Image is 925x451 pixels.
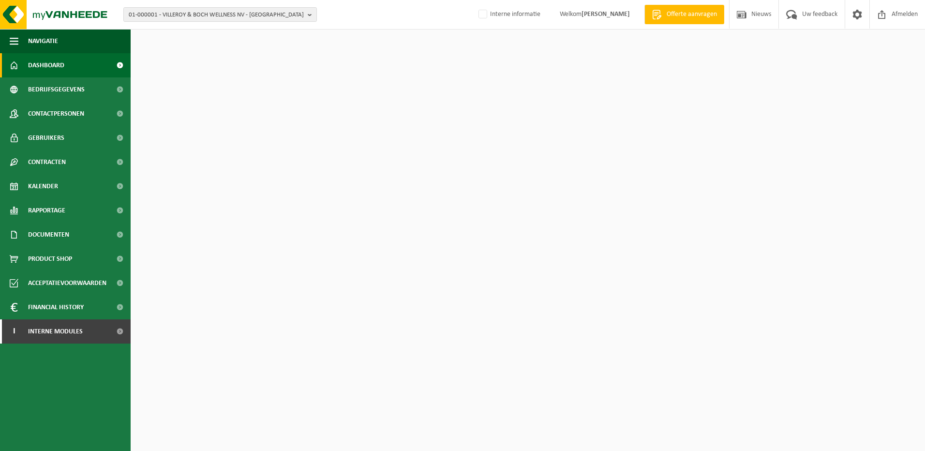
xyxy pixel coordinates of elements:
[28,223,69,247] span: Documenten
[28,319,83,344] span: Interne modules
[28,295,84,319] span: Financial History
[10,319,18,344] span: I
[664,10,719,19] span: Offerte aanvragen
[644,5,724,24] a: Offerte aanvragen
[28,126,64,150] span: Gebruikers
[582,11,630,18] strong: [PERSON_NAME]
[28,247,72,271] span: Product Shop
[28,150,66,174] span: Contracten
[477,7,540,22] label: Interne informatie
[123,7,317,22] button: 01-000001 - VILLEROY & BOCH WELLNESS NV - [GEOGRAPHIC_DATA]
[28,174,58,198] span: Kalender
[28,102,84,126] span: Contactpersonen
[28,271,106,295] span: Acceptatievoorwaarden
[28,77,85,102] span: Bedrijfsgegevens
[28,198,65,223] span: Rapportage
[28,53,64,77] span: Dashboard
[129,8,304,22] span: 01-000001 - VILLEROY & BOCH WELLNESS NV - [GEOGRAPHIC_DATA]
[28,29,58,53] span: Navigatie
